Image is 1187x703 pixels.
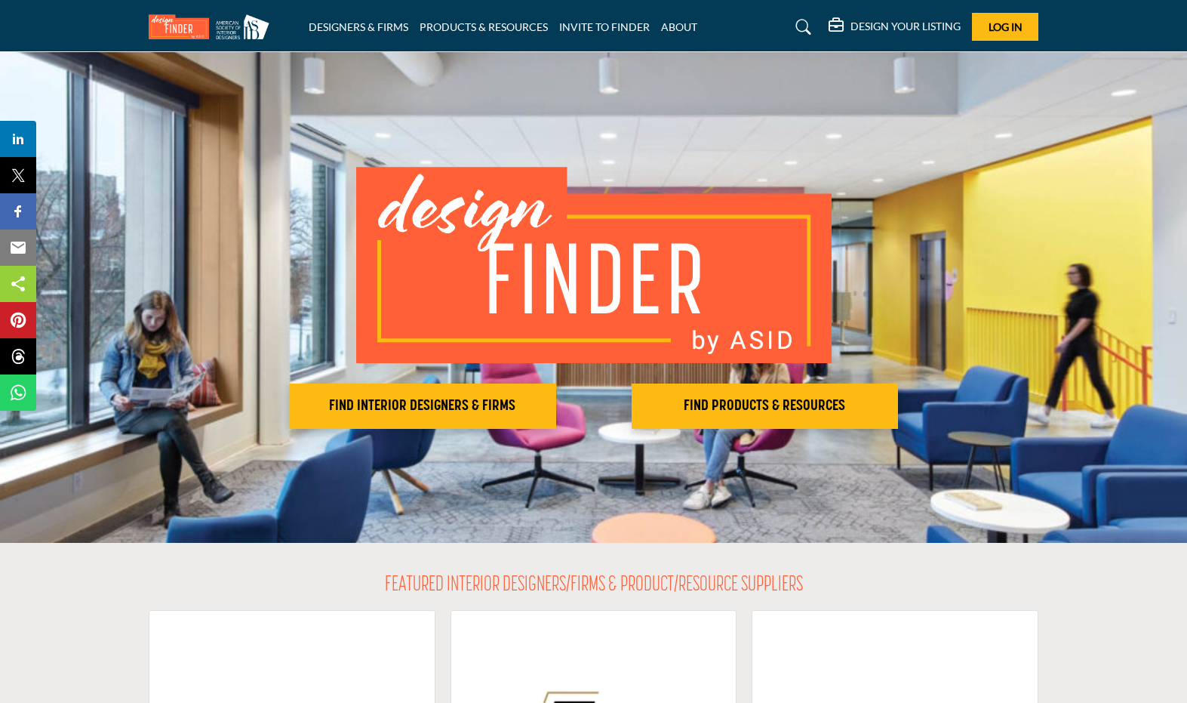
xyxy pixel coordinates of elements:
span: Log In [989,20,1022,33]
button: Log In [972,13,1038,41]
h2: FEATURED INTERIOR DESIGNERS/FIRMS & PRODUCT/RESOURCE SUPPLIERS [385,573,803,599]
h2: FIND PRODUCTS & RESOURCES [636,397,894,415]
button: FIND INTERIOR DESIGNERS & FIRMS [289,384,556,429]
a: PRODUCTS & RESOURCES [420,20,548,33]
a: DESIGNERS & FIRMS [309,20,408,33]
div: DESIGN YOUR LISTING [829,18,961,36]
img: Site Logo [149,14,277,39]
img: image [356,167,832,363]
a: INVITE TO FINDER [559,20,650,33]
button: FIND PRODUCTS & RESOURCES [632,384,899,429]
a: Search [781,15,821,39]
h5: DESIGN YOUR LISTING [850,20,961,33]
h2: FIND INTERIOR DESIGNERS & FIRMS [294,397,552,415]
a: ABOUT [661,20,697,33]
